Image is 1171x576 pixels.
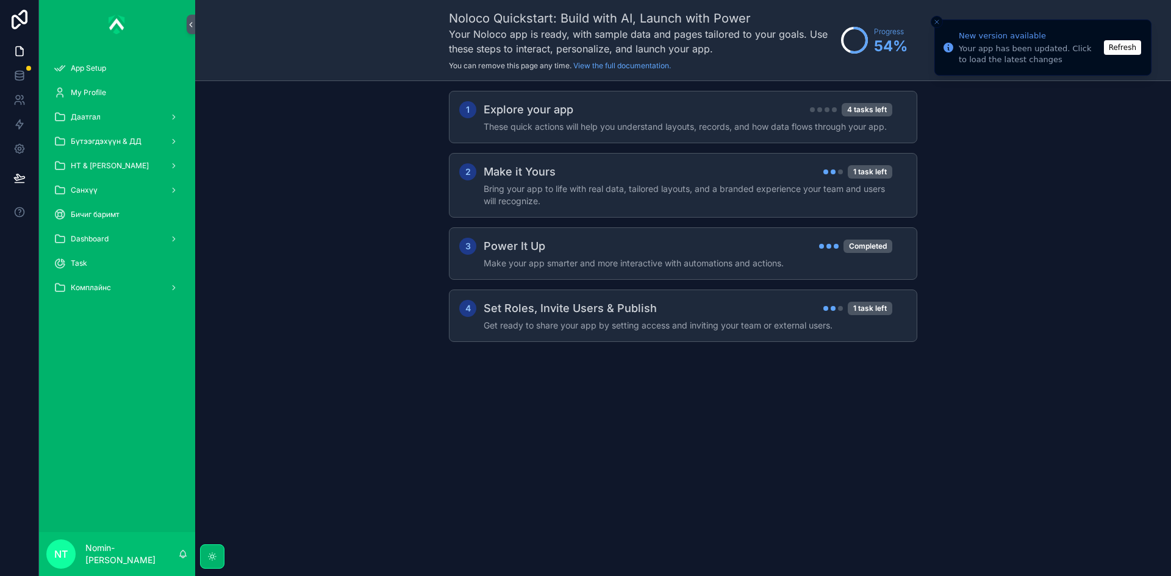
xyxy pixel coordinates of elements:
span: Санхүү [71,185,98,195]
span: You can remove this page any time. [449,61,571,70]
span: Комплайнс [71,283,111,293]
h1: Noloco Quickstart: Build with AI, Launch with Power [449,10,835,27]
span: 54 % [874,37,908,56]
button: Close toast [931,16,943,28]
span: Task [71,258,87,268]
a: View the full documentation. [573,61,671,70]
div: scrollable content [39,49,195,315]
span: Бүтээгдэхүүн & ДД [71,137,141,146]
div: Your app has been updated. Click to load the latest changes [959,43,1100,65]
a: Даатгал [46,106,188,128]
img: App logo [109,15,126,34]
a: Комплайнс [46,277,188,299]
a: Бичиг баримт [46,204,188,226]
a: My Profile [46,82,188,104]
span: Progress [874,27,908,37]
h3: Your Noloco app is ready, with sample data and pages tailored to your goals. Use these steps to i... [449,27,835,56]
span: Бичиг баримт [71,210,120,219]
div: New version available [959,30,1100,42]
span: НТ & [PERSON_NAME] [71,161,149,171]
a: Dashboard [46,228,188,250]
a: НТ & [PERSON_NAME] [46,155,188,177]
button: Refresh [1104,40,1141,55]
span: My Profile [71,88,106,98]
span: Даатгал [71,112,101,122]
a: Бүтээгдэхүүн & ДД [46,130,188,152]
span: App Setup [71,63,106,73]
a: Task [46,252,188,274]
span: Dashboard [71,234,109,244]
a: App Setup [46,57,188,79]
span: NT [54,547,68,561]
a: Санхүү [46,179,188,201]
p: Nomin-[PERSON_NAME] [85,542,178,566]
